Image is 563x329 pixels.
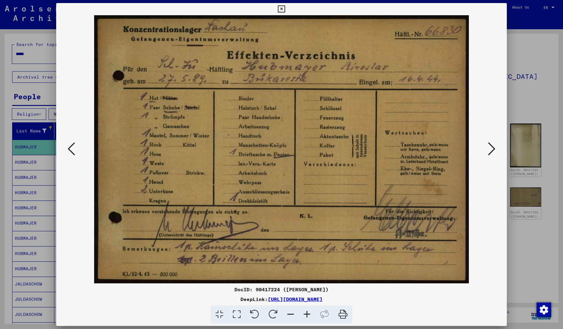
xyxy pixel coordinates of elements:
[536,302,551,317] div: Change consent
[268,296,322,302] a: [URL][DOMAIN_NAME]
[56,286,507,293] div: DocID: 90417224 ([PERSON_NAME])
[77,15,486,283] img: 001.jpg
[56,296,507,303] div: DeepLink:
[537,303,551,317] img: Change consent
